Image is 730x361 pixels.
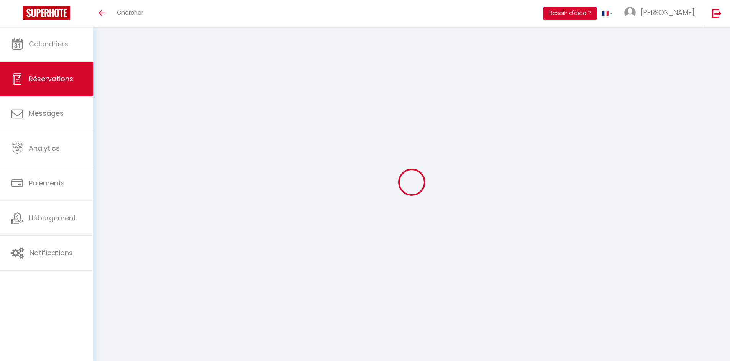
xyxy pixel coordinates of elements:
span: Chercher [117,8,143,16]
img: Super Booking [23,6,70,20]
span: [PERSON_NAME] [641,8,694,17]
span: Messages [29,108,64,118]
span: Calendriers [29,39,68,49]
span: Analytics [29,143,60,153]
span: Paiements [29,178,65,188]
span: Réservations [29,74,73,84]
img: ... [624,7,636,18]
span: Notifications [30,248,73,258]
img: logout [712,8,722,18]
button: Besoin d'aide ? [543,7,597,20]
span: Hébergement [29,213,76,223]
